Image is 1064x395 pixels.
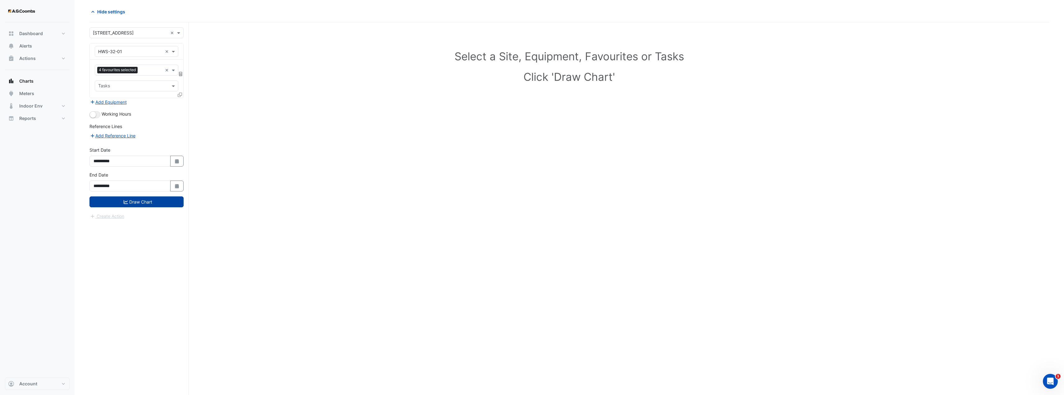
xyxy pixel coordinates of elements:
app-icon: Meters [8,90,14,97]
button: Indoor Env [5,100,70,112]
span: Working Hours [102,111,131,117]
button: Account [5,378,70,390]
span: Indoor Env [19,103,43,109]
button: Draw Chart [89,196,184,207]
button: Add Reference Line [89,132,136,139]
h1: Click 'Draw Chart' [103,70,1035,83]
span: Clear [165,48,170,55]
span: Choose Function [178,71,184,76]
span: Meters [19,90,34,97]
span: 4 favourites selected [97,67,138,73]
h1: Select a Site, Equipment, Favourites or Tasks [103,50,1035,63]
label: Start Date [89,147,110,153]
fa-icon: Select Date [174,183,180,189]
button: Reports [5,112,70,125]
span: Account [19,381,37,387]
div: Tasks [97,82,110,90]
button: Add Equipment [89,99,127,106]
app-icon: Dashboard [8,30,14,37]
app-icon: Reports [8,115,14,122]
span: Alerts [19,43,32,49]
button: Alerts [5,40,70,52]
app-escalated-ticket-create-button: Please draw the charts first [89,213,125,218]
button: Meters [5,87,70,100]
fa-icon: Select Date [174,158,180,164]
span: Clone Favourites and Tasks from this Equipment to other Equipment [178,92,182,97]
iframe: Intercom live chat [1043,374,1058,389]
label: Reference Lines [89,123,122,130]
app-icon: Charts [8,78,14,84]
app-icon: Alerts [8,43,14,49]
button: Dashboard [5,27,70,40]
span: Actions [19,55,36,62]
button: Actions [5,52,70,65]
img: Company Logo [7,5,35,17]
app-icon: Indoor Env [8,103,14,109]
span: Hide settings [97,8,125,15]
span: Clear [165,67,170,73]
button: Hide settings [89,6,129,17]
span: Dashboard [19,30,43,37]
label: End Date [89,172,108,178]
app-icon: Actions [8,55,14,62]
span: Clear [170,30,176,36]
span: 1 [1056,374,1061,379]
button: Charts [5,75,70,87]
span: Reports [19,115,36,122]
span: Charts [19,78,34,84]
